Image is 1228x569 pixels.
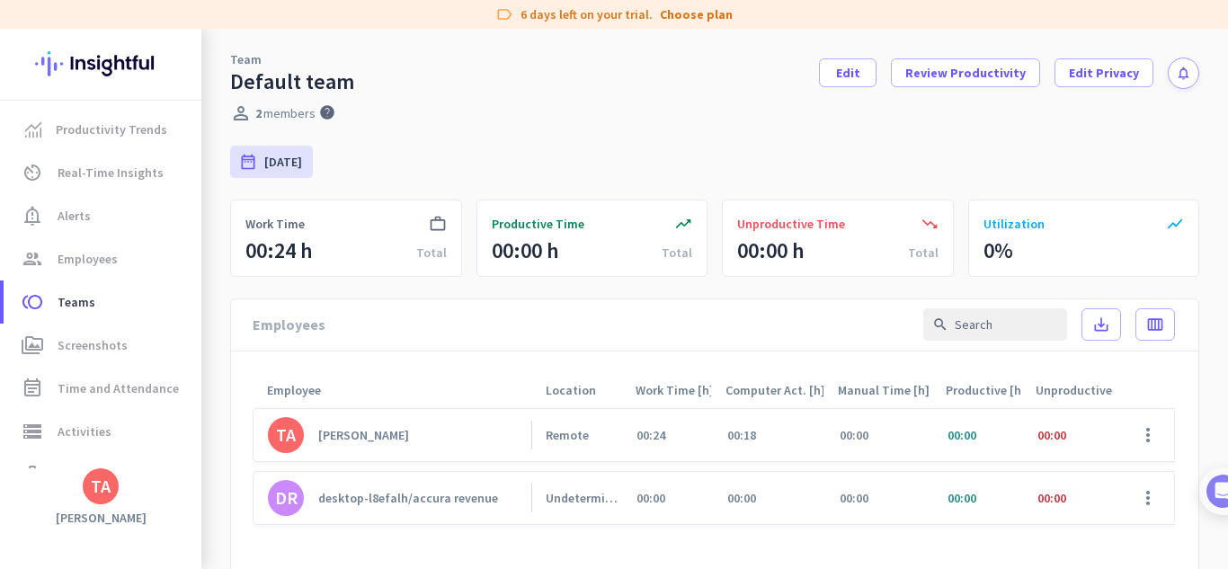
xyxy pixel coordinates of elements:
i: perm_identity [230,102,252,124]
span: Home [26,488,63,501]
span: Help [210,488,239,501]
img: Profile image for Tamara [64,188,93,217]
div: Manual Time [h] [838,378,931,403]
p: 4 steps [18,236,64,255]
button: save_alt [1081,308,1121,341]
div: DR [275,489,298,507]
h1: Tasks [153,8,210,39]
div: Location [546,378,618,403]
i: perm_media [22,334,43,356]
span: Teams [58,291,95,313]
a: menu-itemProductivity Trends [4,108,201,151]
span: 00:00 [1037,490,1066,506]
div: Close [316,7,348,40]
span: 00:00 [948,490,976,506]
span: 00:00 [727,490,756,506]
div: Employee [267,378,343,403]
div: Default team [230,68,354,95]
div: 00:24 h [245,236,313,265]
button: Help [180,443,270,515]
div: Computer Act. [h] [725,378,823,403]
span: Employees [58,248,118,270]
div: Work Time [h] [636,378,711,403]
i: trending_down [921,215,939,233]
i: calendar_view_week [1146,316,1164,333]
a: Choose plan [660,5,733,23]
i: trending_up [674,215,692,233]
i: notifications [1176,66,1191,81]
div: [PERSON_NAME] [318,427,409,443]
div: 0% [983,236,1013,265]
span: Edit [836,64,860,82]
button: Review Productivity [891,58,1040,87]
div: Productive [h] [946,378,1021,403]
i: group [22,248,43,270]
div: It's time to add your employees! This is crucial since Insightful will start collecting their act... [69,342,313,418]
div: [PERSON_NAME] from Insightful [100,193,296,211]
button: notifications [1168,58,1199,89]
i: toll [22,291,43,313]
span: Real-Time Insights [58,162,164,183]
div: desktop-l8efalh/accura revenue [318,490,498,506]
p: About 10 minutes [229,236,342,255]
div: TA [276,426,296,444]
span: 2 [255,105,262,121]
button: more_vert [1126,476,1170,520]
a: perm_mediaScreenshots [4,324,201,367]
span: Productivity Trends [56,119,167,140]
span: [DATE] [264,153,302,171]
a: av_timerReal-Time Insights [4,151,201,194]
i: av_timer [22,162,43,183]
button: Add your employees [69,432,243,468]
i: save_alt [1092,316,1110,333]
i: label [495,5,513,23]
img: Insightful logo [35,29,166,99]
div: 00:00 h [492,236,559,265]
span: 00:00 [948,427,976,443]
span: Time and Attendance [58,378,179,399]
span: Review Productivity [905,64,1026,82]
span: Work Time [245,215,305,233]
span: Productive Time [492,215,584,233]
span: Screenshots [58,334,128,356]
span: Projects [58,464,104,485]
a: Team [230,50,262,68]
i: storage [22,421,43,442]
p: members [255,104,316,122]
div: Remote [546,427,589,443]
a: TA[PERSON_NAME] [268,417,531,453]
i: date_range [239,153,257,171]
a: groupEmployees [4,237,201,280]
span: Messages [104,488,166,501]
a: event_noteTime and Attendance [4,367,201,410]
i: work_outline [22,464,43,485]
i: notification_important [22,205,43,227]
a: tollTeams [4,280,201,324]
a: DRdesktop-l8efalh/accura revenue [268,480,531,516]
i: work_outline [429,215,447,233]
span: Edit Privacy [1069,64,1139,82]
span: Activities [58,421,111,442]
span: 00:18 [727,427,756,443]
div: Total [662,244,692,262]
div: 🎊 Welcome to Insightful! 🎊 [25,69,334,134]
span: 00:00 [840,427,868,443]
div: 00:00 h [737,236,805,265]
p: Employees [253,317,325,332]
div: Total [908,244,939,262]
span: 00:24 [636,427,665,443]
div: Unproductive [h] [1036,378,1129,403]
button: calendar_view_week [1135,308,1175,341]
span: Unproductive Time [737,215,845,233]
button: Messages [90,443,180,515]
div: TA [91,477,111,495]
i: show_chart [1166,215,1184,233]
i: search [932,316,948,333]
button: Edit Privacy [1054,58,1153,87]
span: 00:00 [1037,427,1066,443]
div: Undetermined [546,490,622,506]
span: Tasks [295,488,334,501]
button: more_vert [1126,413,1170,457]
div: You're just a few steps away from completing the essential app setup [25,134,334,177]
div: Add employees [69,313,305,331]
